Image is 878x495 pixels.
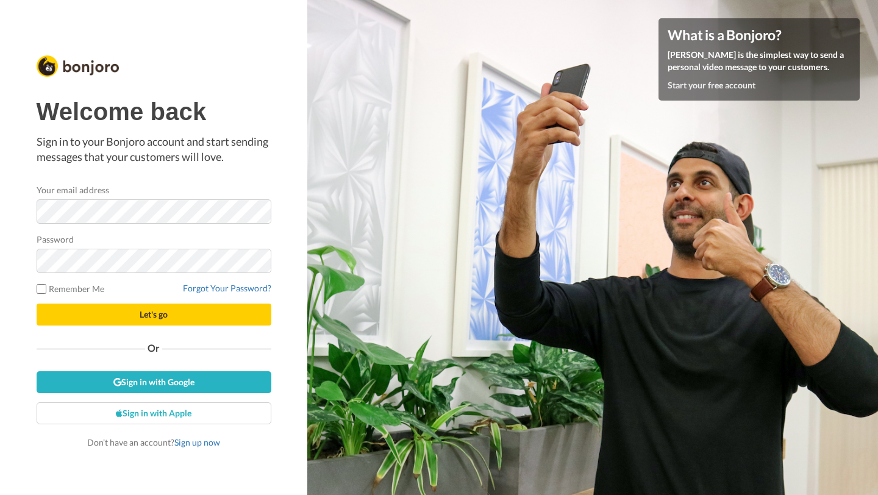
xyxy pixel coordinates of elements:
[37,98,271,125] h1: Welcome back
[183,283,271,293] a: Forgot Your Password?
[37,402,271,424] a: Sign in with Apple
[668,49,851,73] p: [PERSON_NAME] is the simplest way to send a personal video message to your customers.
[37,304,271,326] button: Let's go
[668,27,851,43] h4: What is a Bonjoro?
[140,309,168,319] span: Let's go
[37,284,46,294] input: Remember Me
[37,371,271,393] a: Sign in with Google
[145,344,162,352] span: Or
[37,282,105,295] label: Remember Me
[37,134,271,165] p: Sign in to your Bonjoro account and start sending messages that your customers will love.
[87,437,220,447] span: Don’t have an account?
[37,183,109,196] label: Your email address
[37,233,74,246] label: Password
[668,80,755,90] a: Start your free account
[174,437,220,447] a: Sign up now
